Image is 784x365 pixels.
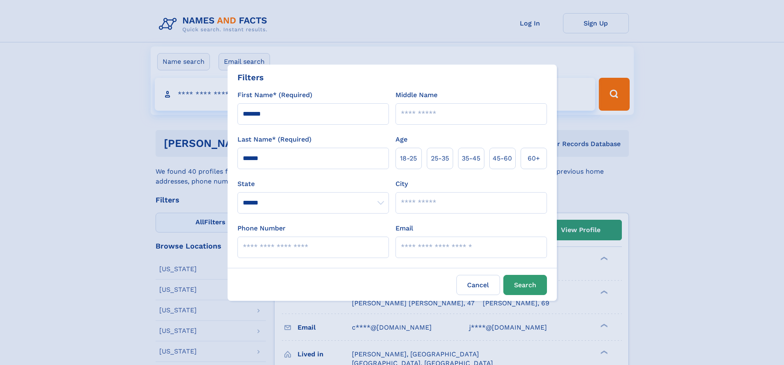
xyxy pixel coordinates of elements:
[395,179,408,189] label: City
[503,275,547,295] button: Search
[431,153,449,163] span: 25‑35
[237,71,264,84] div: Filters
[456,275,500,295] label: Cancel
[528,153,540,163] span: 60+
[493,153,512,163] span: 45‑60
[395,135,407,144] label: Age
[237,135,312,144] label: Last Name* (Required)
[395,90,437,100] label: Middle Name
[400,153,417,163] span: 18‑25
[237,179,389,189] label: State
[395,223,413,233] label: Email
[237,223,286,233] label: Phone Number
[237,90,312,100] label: First Name* (Required)
[462,153,480,163] span: 35‑45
